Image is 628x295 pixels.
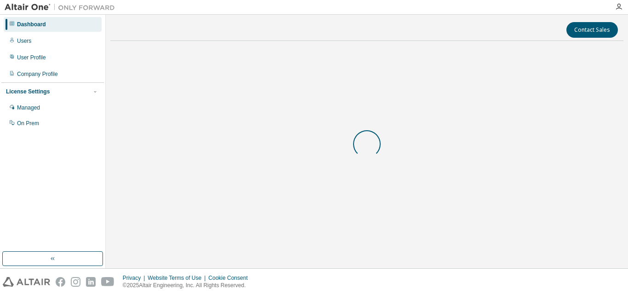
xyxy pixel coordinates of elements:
[17,70,58,78] div: Company Profile
[208,274,253,282] div: Cookie Consent
[17,54,46,61] div: User Profile
[5,3,120,12] img: Altair One
[86,277,96,287] img: linkedin.svg
[3,277,50,287] img: altair_logo.svg
[148,274,208,282] div: Website Terms of Use
[17,120,39,127] div: On Prem
[56,277,65,287] img: facebook.svg
[17,37,31,45] div: Users
[17,21,46,28] div: Dashboard
[6,88,50,95] div: License Settings
[123,282,253,289] p: © 2025 Altair Engineering, Inc. All Rights Reserved.
[17,104,40,111] div: Managed
[101,277,114,287] img: youtube.svg
[566,22,618,38] button: Contact Sales
[123,274,148,282] div: Privacy
[71,277,80,287] img: instagram.svg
